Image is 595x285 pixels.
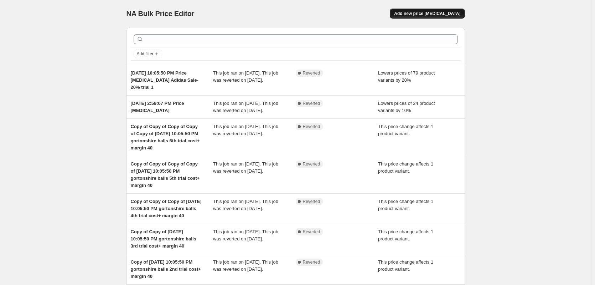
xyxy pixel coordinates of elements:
[394,11,460,16] span: Add new price [MEDICAL_DATA]
[213,161,278,174] span: This job ran on [DATE]. This job was reverted on [DATE].
[303,161,320,167] span: Reverted
[303,259,320,265] span: Reverted
[378,161,433,174] span: This price change affects 1 product variant.
[303,229,320,235] span: Reverted
[303,199,320,204] span: Reverted
[303,124,320,129] span: Reverted
[137,51,154,57] span: Add filter
[213,101,278,113] span: This job ran on [DATE]. This job was reverted on [DATE].
[131,161,200,188] span: Copy of Copy of Copy of Copy of [DATE] 10:05:50 PM gortonshire balls 5th trial cost+ margin 40
[378,259,433,272] span: This price change affects 1 product variant.
[213,124,278,136] span: This job ran on [DATE]. This job was reverted on [DATE].
[126,10,195,17] span: NA Bulk Price Editor
[213,259,278,272] span: This job ran on [DATE]. This job was reverted on [DATE].
[378,229,433,241] span: This price change affects 1 product variant.
[131,199,202,218] span: Copy of Copy of Copy of [DATE] 10:05:50 PM gortonshire balls 4th trial cost+ margin 40
[303,70,320,76] span: Reverted
[378,70,435,83] span: Lowers prices of 79 product variants by 20%
[131,229,196,249] span: Copy of Copy of [DATE] 10:05:50 PM gortonshire balls 3rd trial cost+ margin 40
[378,101,435,113] span: Lowers prices of 24 product variants by 10%
[131,124,200,151] span: Copy of Copy of Copy of Copy of Copy of [DATE] 10:05:50 PM gortonshire balls 6th trial cost+ marg...
[213,70,278,83] span: This job ran on [DATE]. This job was reverted on [DATE].
[390,9,465,19] button: Add new price [MEDICAL_DATA]
[131,259,201,279] span: Copy of [DATE] 10:05:50 PM gortonshire balls 2nd trial cost+ margin 40
[303,101,320,106] span: Reverted
[131,70,198,90] span: [DATE] 10:05:50 PM Price [MEDICAL_DATA] Adidas Sale-20% trial 1
[378,199,433,211] span: This price change affects 1 product variant.
[134,50,162,58] button: Add filter
[213,199,278,211] span: This job ran on [DATE]. This job was reverted on [DATE].
[131,101,184,113] span: [DATE] 2:59:07 PM Price [MEDICAL_DATA]
[213,229,278,241] span: This job ran on [DATE]. This job was reverted on [DATE].
[378,124,433,136] span: This price change affects 1 product variant.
